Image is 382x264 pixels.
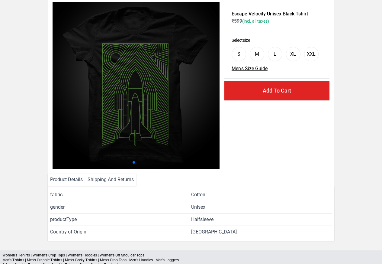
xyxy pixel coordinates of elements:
[50,228,191,236] span: Country of Origin
[85,174,136,186] li: Shipping And Returns
[224,81,329,100] button: Add To Cart
[237,51,240,58] div: S
[2,258,380,262] p: Men's T-shirts | Men's Graphic T-shirts | Men's Geeky T-shirts | Men's Crop Tops | Men's Hoodies ...
[191,216,213,223] span: Halfsleeve
[232,18,269,24] span: ₹ 599
[232,65,268,72] button: Men's Size Guide
[232,37,322,43] h3: Select size
[290,51,296,58] div: XL
[53,2,220,169] img: Escape-Velocity.gif
[2,253,380,258] p: Women's T-shirts | Women's Crop Tops | Women's Hoodies | Women's Off Shoulder Tops
[307,51,316,58] div: XXL
[48,174,85,186] li: Product Details
[50,204,191,211] span: gender
[50,191,191,198] span: fabric
[255,51,259,58] div: M
[242,19,269,24] span: (incl. all taxes)
[274,51,276,58] div: L
[191,191,205,198] span: Cotton
[191,228,332,236] span: [GEOGRAPHIC_DATA]
[232,10,322,18] h1: Escape Velocity Unisex Black Tshirt
[50,216,191,223] span: productType
[191,204,205,211] span: Unisex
